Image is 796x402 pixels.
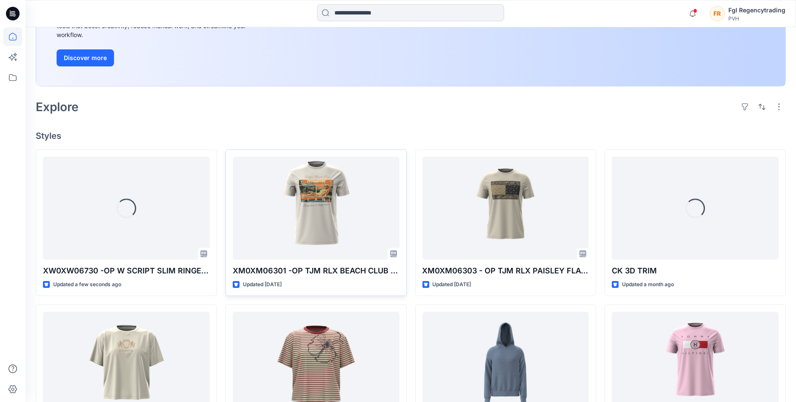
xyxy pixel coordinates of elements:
p: Updated a few seconds ago [53,280,121,289]
p: Updated [DATE] [243,280,282,289]
p: Updated a month ago [622,280,674,289]
p: XM0XM06303 - OP TJM RLX PAISLEY FLAG SS TEE - V01 [422,265,589,277]
div: PVH [728,15,785,22]
h2: Explore [36,100,79,114]
a: Discover more [57,49,248,66]
p: Updated [DATE] [433,280,471,289]
p: XM0XM06301 -OP TJM RLX BEACH CLUB SS TEE-V01 [233,265,399,277]
p: CK 3D TRIM [612,265,779,277]
button: Discover more [57,49,114,66]
p: XW0XW06730 -OP W SCRIPT SLIM RINGER SS TEE-V01 [43,265,210,277]
h4: Styles [36,131,786,141]
div: FR [710,6,725,21]
a: XM0XM06301 -OP TJM RLX BEACH CLUB SS TEE-V01 [233,157,399,260]
a: XM0XM06303 - OP TJM RLX PAISLEY FLAG SS TEE - V01 [422,157,589,260]
div: Fgl Regencytrading [728,5,785,15]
